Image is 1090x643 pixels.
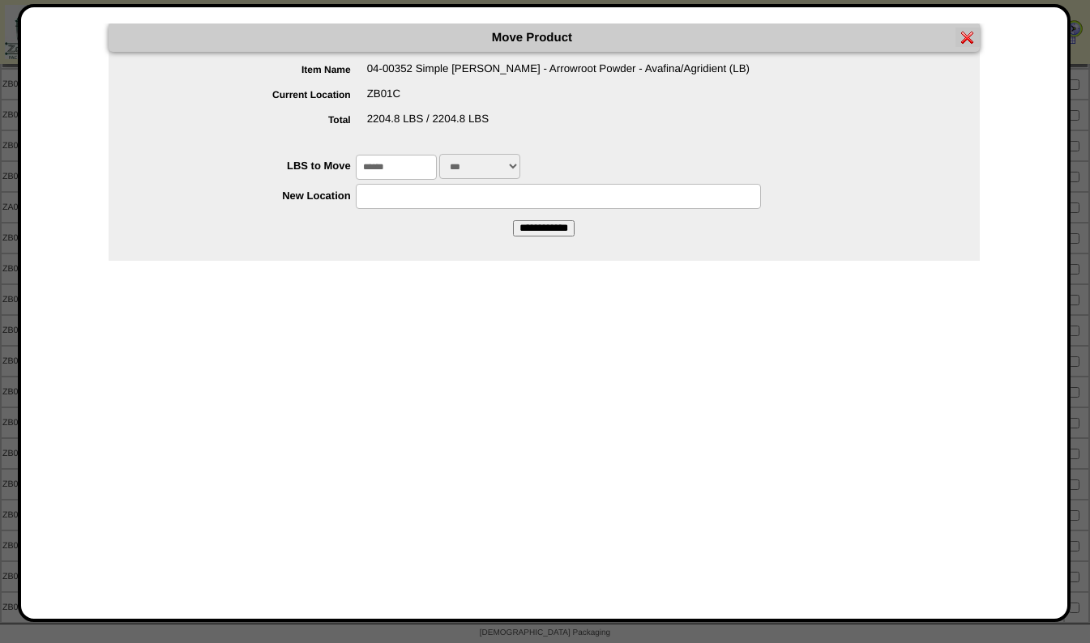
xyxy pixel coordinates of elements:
[141,160,356,172] label: LBS to Move
[141,189,356,202] label: New Location
[109,23,980,52] div: Move Product
[141,113,980,138] div: 2204.8 LBS / 2204.8 LBS
[961,31,974,44] img: error.gif
[141,62,980,87] div: 04-00352 Simple [PERSON_NAME] - Arrowroot Powder - Avafina/Agridient (LB)
[141,87,980,113] div: ZB01C
[141,89,367,100] label: Current Location
[141,64,367,75] label: Item Name
[141,114,367,126] label: Total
